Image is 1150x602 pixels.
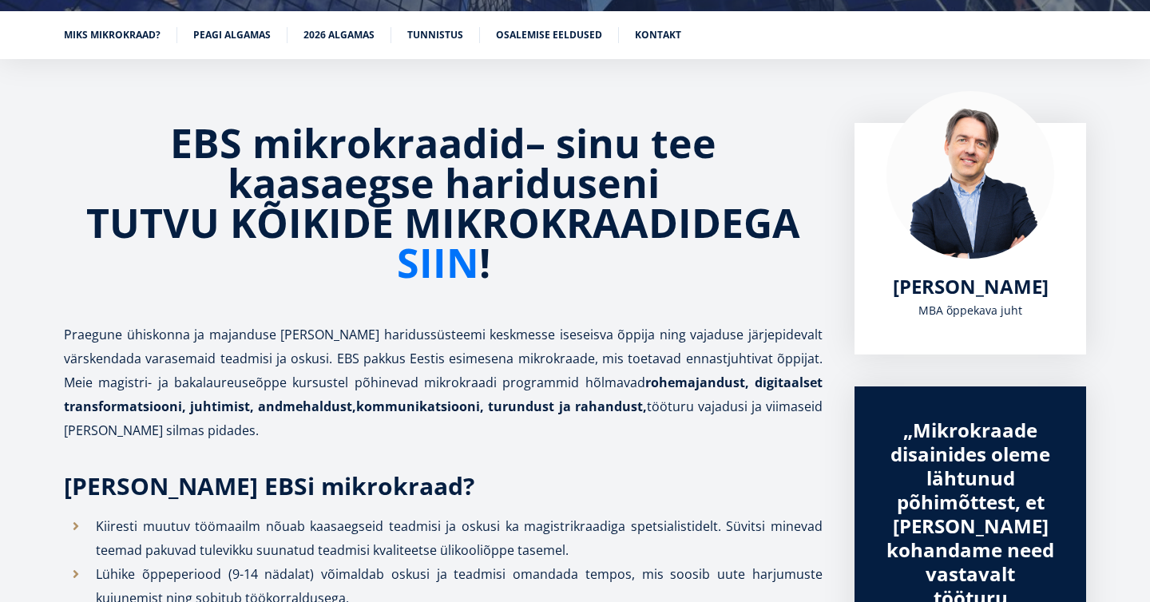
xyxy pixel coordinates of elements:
[635,27,681,43] a: Kontakt
[64,27,161,43] a: Miks mikrokraad?
[64,469,474,502] strong: [PERSON_NAME] EBSi mikrokraad?
[96,514,823,562] p: Kiiresti muutuv töömaailm nõuab kaasaegseid teadmisi ja oskusi ka magistrikraadiga spetsialistide...
[170,116,525,170] strong: EBS mikrokraadid
[893,273,1049,299] span: [PERSON_NAME]
[356,398,646,415] strong: kommunikatsiooni, turundust ja rahandust,
[886,299,1054,323] div: MBA õppekava juht
[86,116,800,290] strong: sinu tee kaasaegse hariduseni TUTVU KÕIKIDE MIKROKRAADIDEGA !
[407,27,463,43] a: Tunnistus
[303,27,375,43] a: 2026 algamas
[397,243,479,283] a: SIIN
[886,91,1054,259] img: Marko Rillo
[525,116,545,170] strong: –
[64,323,823,442] p: Praegune ühiskonna ja majanduse [PERSON_NAME] haridussüsteemi keskmesse iseseisva õppija ning vaj...
[893,275,1049,299] a: [PERSON_NAME]
[496,27,602,43] a: Osalemise eeldused
[193,27,271,43] a: Peagi algamas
